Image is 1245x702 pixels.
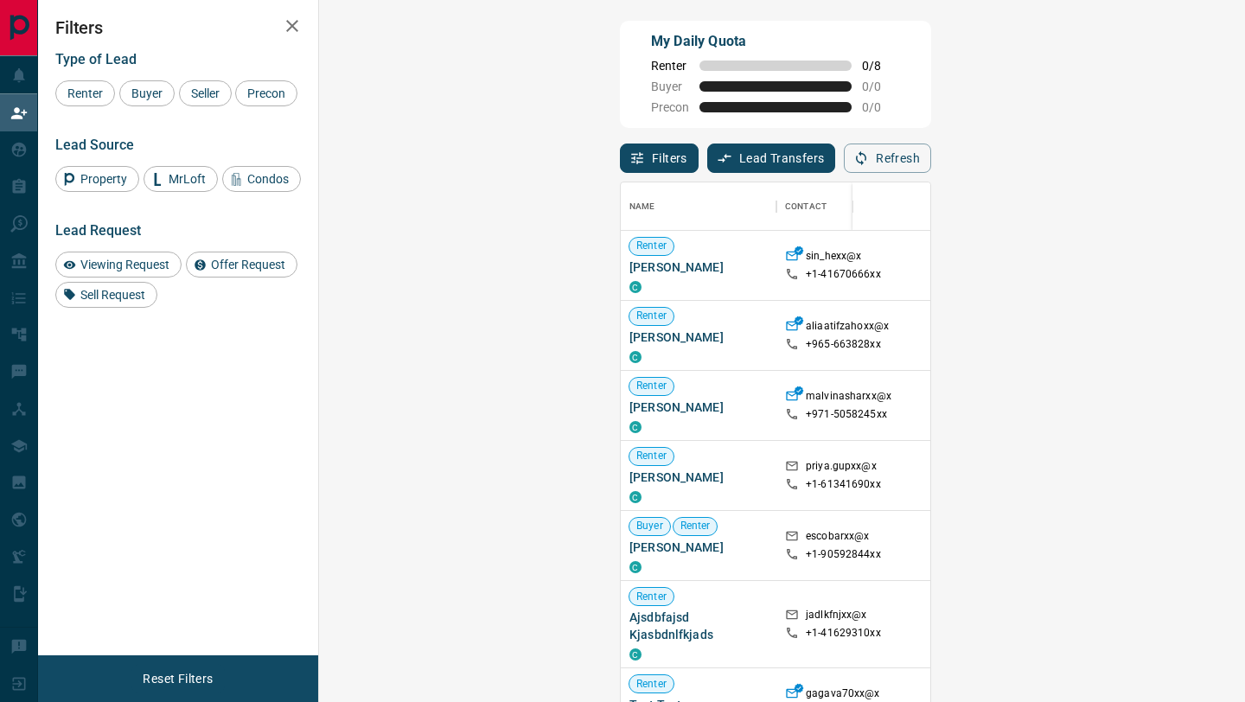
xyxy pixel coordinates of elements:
span: Renter [629,449,674,463]
div: condos.ca [629,648,642,661]
div: Sell Request [55,282,157,308]
div: Contact [785,182,827,231]
span: Condos [241,172,295,186]
p: +1- 41670666xx [806,267,881,282]
p: priya.gupxx@x [806,459,877,477]
span: Renter [651,59,689,73]
div: Name [629,182,655,231]
span: 0 / 0 [862,100,900,114]
div: Buyer [119,80,175,106]
p: sin_hexx@x [806,249,861,267]
p: +971- 5058245xx [806,407,887,422]
div: condos.ca [629,491,642,503]
div: Viewing Request [55,252,182,278]
div: condos.ca [629,351,642,363]
span: Type of Lead [55,51,137,67]
span: Precon [241,86,291,100]
span: Renter [674,519,718,533]
span: Viewing Request [74,258,176,271]
span: Renter [629,590,674,604]
p: malvinasharxx@x [806,389,891,407]
p: My Daily Quota [651,31,900,52]
span: Buyer [629,519,670,533]
h2: Filters [55,17,301,38]
span: Sell Request [74,288,151,302]
span: Seller [185,86,226,100]
button: Filters [620,144,699,173]
span: Property [74,172,133,186]
span: Renter [61,86,109,100]
span: Renter [629,677,674,692]
span: Lead Source [55,137,134,153]
span: Ajsdbfajsd Kjasbdnlfkjads [629,609,768,643]
p: jadlkfnjxx@x [806,608,867,626]
button: Refresh [844,144,931,173]
div: condos.ca [629,421,642,433]
p: +1- 61341690xx [806,477,881,492]
p: +1- 90592844xx [806,547,881,562]
span: Renter [629,239,674,253]
span: 0 / 8 [862,59,900,73]
div: Contact [776,182,915,231]
div: Property [55,166,139,192]
span: Renter [629,309,674,323]
button: Lead Transfers [707,144,836,173]
span: [PERSON_NAME] [629,399,768,416]
div: Seller [179,80,232,106]
button: Reset Filters [131,664,224,693]
div: condos.ca [629,281,642,293]
span: 0 / 0 [862,80,900,93]
div: Offer Request [186,252,297,278]
span: Buyer [651,80,689,93]
div: Condos [222,166,301,192]
span: Renter [629,379,674,393]
p: aliaatifzahoxx@x [806,319,889,337]
div: Renter [55,80,115,106]
span: MrLoft [163,172,212,186]
span: Precon [651,100,689,114]
span: Buyer [125,86,169,100]
p: escobarxx@x [806,529,869,547]
span: [PERSON_NAME] [629,258,768,276]
span: [PERSON_NAME] [629,539,768,556]
span: [PERSON_NAME] [629,469,768,486]
div: Precon [235,80,297,106]
div: Name [621,182,776,231]
div: condos.ca [629,561,642,573]
p: +965- 663828xx [806,337,881,352]
span: Lead Request [55,222,141,239]
p: +1- 41629310xx [806,626,881,641]
div: MrLoft [144,166,218,192]
span: Offer Request [205,258,291,271]
span: [PERSON_NAME] [629,329,768,346]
